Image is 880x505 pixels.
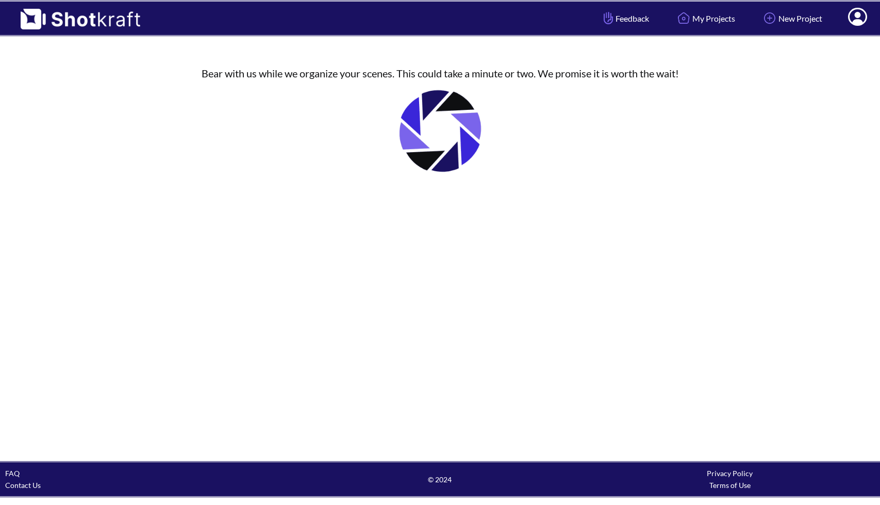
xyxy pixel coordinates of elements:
[753,5,830,32] a: New Project
[761,9,778,27] img: Add Icon
[667,5,743,32] a: My Projects
[601,12,649,24] span: Feedback
[5,469,20,478] a: FAQ
[389,79,492,183] img: Loading..
[295,474,585,485] span: © 2024
[675,9,692,27] img: Home Icon
[5,481,41,490] a: Contact Us
[585,467,875,479] div: Privacy Policy
[601,9,616,27] img: Hand Icon
[585,479,875,491] div: Terms of Use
